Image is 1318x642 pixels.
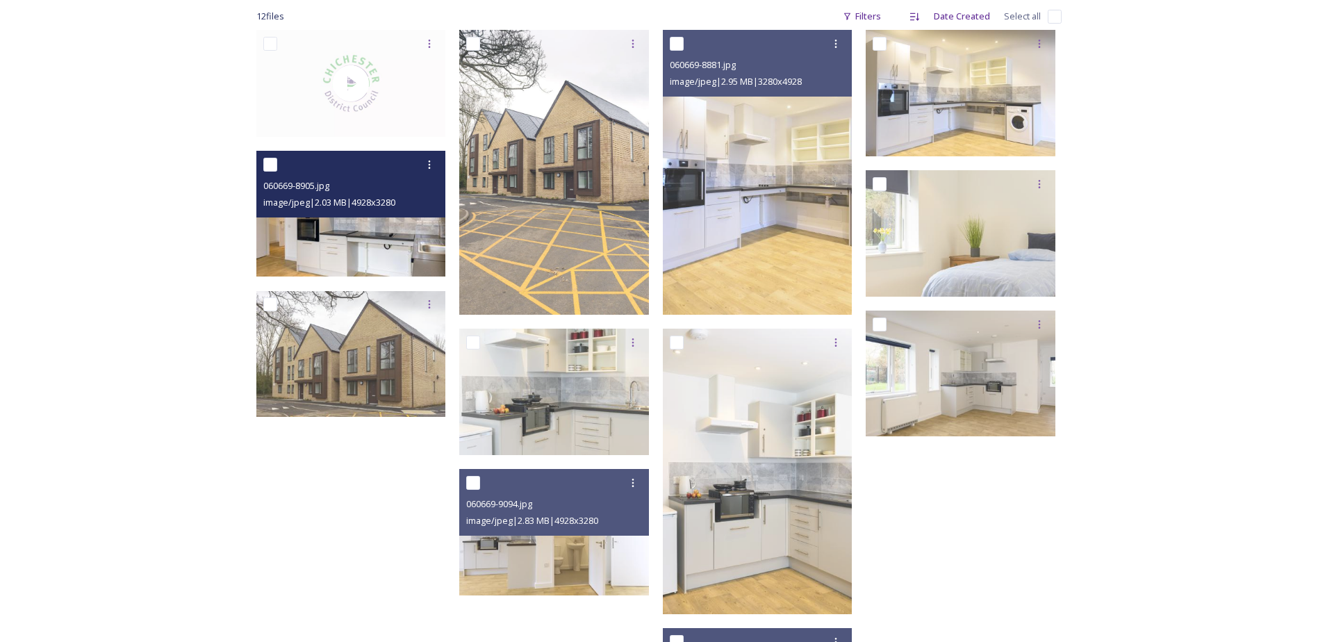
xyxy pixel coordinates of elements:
[466,497,532,510] span: 060669-9094.jpg
[663,329,852,614] img: 060669-8965.jpg
[866,170,1055,297] img: 060669-8968.jpg
[263,196,395,208] span: image/jpeg | 2.03 MB | 4928 x 3280
[1004,10,1041,23] span: Select all
[670,75,802,88] span: image/jpeg | 2.95 MB | 3280 x 4928
[466,514,598,527] span: image/jpeg | 2.83 MB | 4928 x 3280
[927,3,997,30] div: Date Created
[670,58,736,71] span: 060669-8881.jpg
[836,3,888,30] div: Filters
[263,179,329,192] span: 060669-8905.jpg
[459,30,649,315] img: 060669-8868.jpg
[256,30,446,137] img: thumbnail
[256,10,284,23] span: 12 file s
[459,329,649,455] img: 060669-8962.jpg
[256,291,446,418] img: Page 13 option - Temporary accommodation
[866,30,1055,156] img: 060669-8879.jpg
[663,30,852,315] img: 060669-8881.jpg
[866,311,1055,437] img: 060669-9102.jpg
